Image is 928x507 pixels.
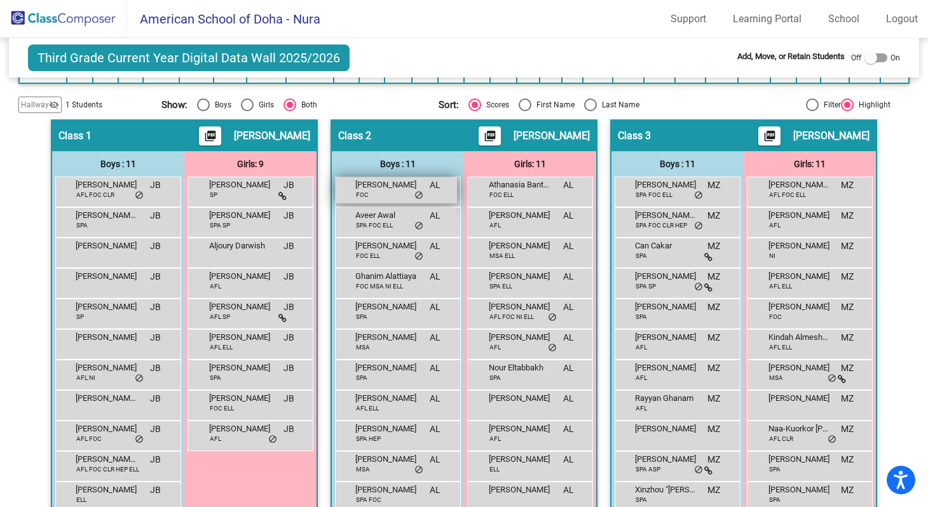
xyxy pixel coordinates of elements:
[430,362,440,375] span: AL
[76,434,102,443] span: AFL FOC
[150,422,161,436] span: JB
[768,362,832,374] span: [PERSON_NAME]
[768,301,832,313] span: [PERSON_NAME]
[841,331,854,344] span: MZ
[209,422,273,435] span: [PERSON_NAME]
[707,270,720,283] span: MZ
[489,373,501,382] span: SPA
[76,495,86,504] span: ELL
[356,190,369,199] span: FOC
[76,270,139,283] span: [PERSON_NAME]
[150,453,161,466] span: JB
[636,251,647,260] span: SPA
[531,99,575,111] div: First Name
[254,99,274,111] div: Girls
[876,9,928,29] a: Logout
[283,270,294,283] span: JB
[707,422,720,436] span: MZ
[548,343,557,353] span: do_not_disturb_alt
[76,301,139,313] span: [PERSON_NAME]
[737,50,845,63] span: Add, Move, or Retain Students
[209,240,273,252] span: Aljoury Darwish
[49,100,59,110] mat-icon: visibility_off
[828,374,836,384] span: do_not_disturb_alt
[489,483,552,496] span: [PERSON_NAME]
[514,130,590,142] span: [PERSON_NAME]
[854,99,890,111] div: Highlight
[744,151,876,177] div: Girls: 11
[851,52,861,64] span: Off
[28,44,350,71] span: Third Grade Current Year Digital Data Wall 2025/2026
[636,342,647,352] span: AFL
[76,362,139,374] span: [PERSON_NAME]
[636,312,647,321] span: SPA
[414,191,423,201] span: do_not_disturb_alt
[210,434,221,443] span: AFL
[283,179,294,192] span: JB
[618,130,651,142] span: Class 3
[489,281,512,291] span: SPA ELL
[234,130,310,142] span: [PERSON_NAME]
[76,464,139,474] span: AFL FOC CLR HEP ELL
[210,220,230,230] span: SPA SP
[283,209,294,222] span: JB
[464,151,596,177] div: Girls: 11
[283,362,294,375] span: JB
[768,422,832,435] span: Naa-Kuorkor [PERSON_NAME]
[489,342,501,352] span: AFL
[76,209,139,222] span: [PERSON_NAME] ([PERSON_NAME]) [PERSON_NAME]
[356,281,403,291] span: FOC MSA NI ELL
[841,209,854,222] span: MZ
[150,209,161,222] span: JB
[414,465,423,475] span: do_not_disturb_alt
[430,209,440,222] span: AL
[199,126,221,145] button: Print Students Details
[489,422,552,435] span: [PERSON_NAME]
[356,495,381,504] span: SPA FOC
[210,403,234,413] span: FOC ELL
[209,270,273,283] span: [PERSON_NAME]
[150,270,161,283] span: JB
[694,465,703,475] span: do_not_disturb_alt
[769,251,775,260] span: NI
[150,240,161,253] span: JB
[563,179,574,192] span: AL
[769,190,806,199] span: AFL FOC ELL
[332,151,464,177] div: Boys : 11
[793,130,870,142] span: [PERSON_NAME]
[355,362,419,374] span: [PERSON_NAME]
[210,342,233,352] span: AFL ELL
[430,301,440,314] span: AL
[76,220,88,230] span: SPA
[635,270,699,283] span: [PERSON_NAME]
[355,331,419,344] span: [PERSON_NAME]
[707,331,720,344] span: MZ
[694,282,703,292] span: do_not_disturb_alt
[209,179,273,191] span: [PERSON_NAME]
[210,373,221,382] span: SPA
[762,130,777,147] mat-icon: picture_as_pdf
[769,373,783,382] span: MSA
[430,422,440,436] span: AL
[479,126,501,145] button: Print Students Details
[210,99,231,111] div: Boys
[161,99,188,111] span: Show:
[635,422,699,435] span: [PERSON_NAME]
[489,464,500,474] span: ELL
[430,392,440,405] span: AL
[355,422,419,435] span: [PERSON_NAME]
[489,301,552,313] span: [PERSON_NAME]
[150,331,161,344] span: JB
[150,362,161,375] span: JB
[355,240,419,252] span: [PERSON_NAME]
[635,209,699,222] span: [PERSON_NAME] El [PERSON_NAME]
[209,392,273,405] span: [PERSON_NAME]
[636,281,656,291] span: SPA SP
[439,98,706,111] mat-radio-group: Select an option
[768,179,832,191] span: [PERSON_NAME] [PERSON_NAME]
[769,434,793,443] span: AFL CLR
[283,392,294,405] span: JB
[355,483,419,496] span: [PERSON_NAME]
[597,99,639,111] div: Last Name
[489,331,552,344] span: [PERSON_NAME]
